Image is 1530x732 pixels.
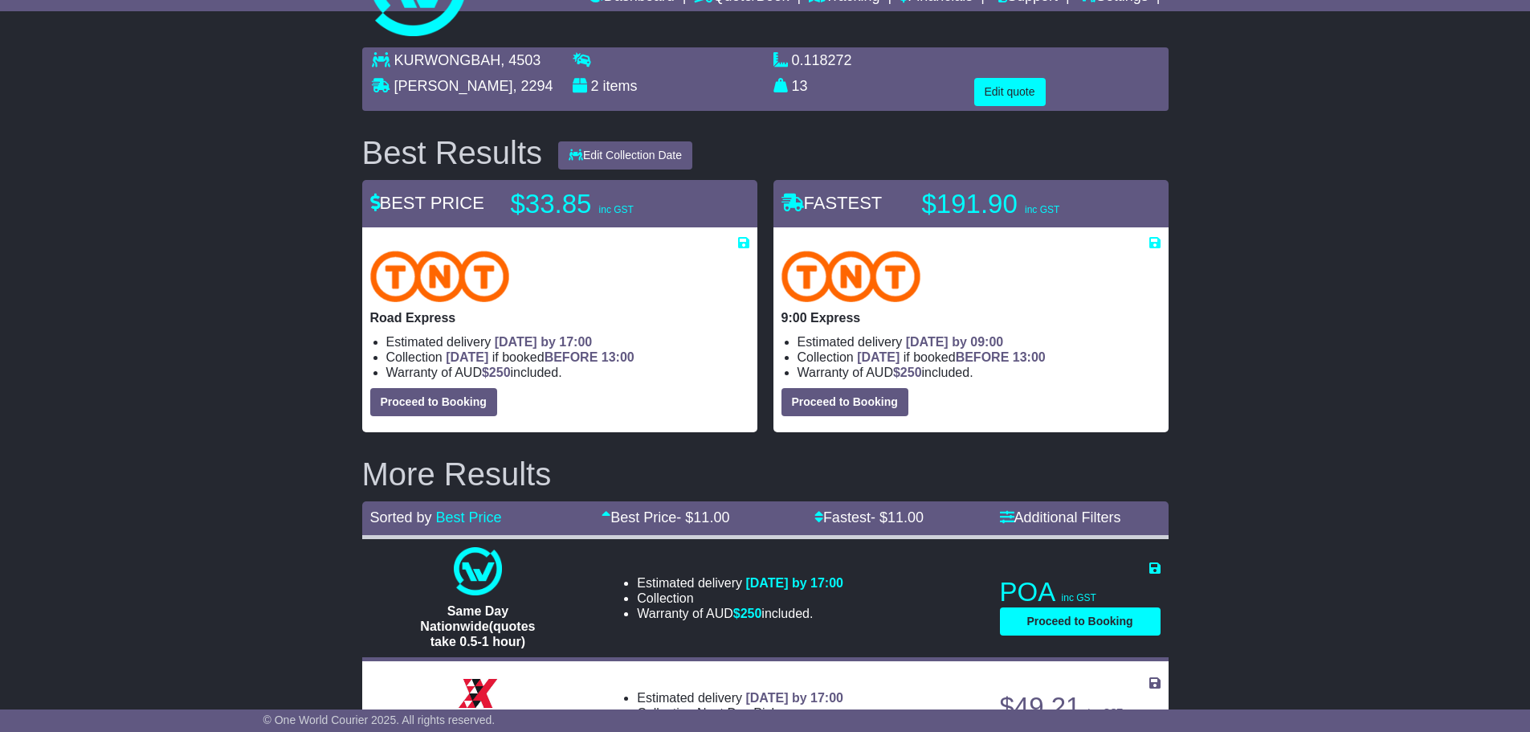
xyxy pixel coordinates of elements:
[591,78,599,94] span: 2
[1000,509,1121,525] a: Additional Filters
[887,509,924,525] span: 11.00
[906,335,1004,349] span: [DATE] by 09:00
[394,78,513,94] span: [PERSON_NAME]
[1088,707,1123,718] span: inc GST
[1000,691,1161,723] p: $49.21
[386,334,749,350] li: Estimated delivery
[446,350,488,364] span: [DATE]
[1000,607,1161,636] button: Proceed to Booking
[900,366,922,379] span: 250
[386,350,749,365] li: Collection
[1000,576,1161,608] p: POA
[637,591,843,606] li: Collection
[781,388,908,416] button: Proceed to Booking
[482,366,511,379] span: $
[857,350,1045,364] span: if booked
[489,366,511,379] span: 250
[792,52,852,68] span: 0.118272
[362,456,1169,492] h2: More Results
[558,141,692,170] button: Edit Collection Date
[697,706,792,720] span: Next Day Pickup
[386,365,749,380] li: Warranty of AUD included.
[781,193,883,213] span: FASTEST
[394,52,501,68] span: KURWONGBAH
[599,204,634,215] span: inc GST
[893,366,922,379] span: $
[495,335,593,349] span: [DATE] by 17:00
[370,388,497,416] button: Proceed to Booking
[1062,592,1096,603] span: inc GST
[798,334,1161,350] li: Estimated delivery
[602,509,729,525] a: Best Price- $11.00
[513,78,553,94] span: , 2294
[956,350,1010,364] span: BEFORE
[871,509,924,525] span: - $
[733,607,762,620] span: $
[454,547,502,595] img: One World Courier: Same Day Nationwide(quotes take 0.5-1 hour)
[370,310,749,325] p: Road Express
[603,78,638,94] span: items
[354,135,551,170] div: Best Results
[637,690,843,705] li: Estimated delivery
[637,606,843,621] li: Warranty of AUD included.
[974,78,1046,106] button: Edit quote
[1025,204,1059,215] span: inc GST
[602,350,634,364] span: 13:00
[857,350,900,364] span: [DATE]
[545,350,598,364] span: BEFORE
[781,251,921,302] img: TNT Domestic: 9:00 Express
[420,604,535,648] span: Same Day Nationwide(quotes take 0.5-1 hour)
[454,669,502,718] img: Border Express: Express Parcel Service
[745,576,843,590] span: [DATE] by 17:00
[798,350,1161,365] li: Collection
[781,310,1161,325] p: 9:00 Express
[814,509,924,525] a: Fastest- $11.00
[500,52,541,68] span: , 4503
[693,509,729,525] span: 11.00
[370,193,484,213] span: BEST PRICE
[741,607,762,620] span: 250
[436,509,502,525] a: Best Price
[511,188,712,220] p: $33.85
[370,251,510,302] img: TNT Domestic: Road Express
[922,188,1123,220] p: $191.90
[637,575,843,591] li: Estimated delivery
[370,509,432,525] span: Sorted by
[263,714,496,726] span: © One World Courier 2025. All rights reserved.
[446,350,634,364] span: if booked
[637,705,843,721] li: Collection
[676,509,729,525] span: - $
[798,365,1161,380] li: Warranty of AUD included.
[745,691,843,705] span: [DATE] by 17:00
[1013,350,1046,364] span: 13:00
[792,78,808,94] span: 13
